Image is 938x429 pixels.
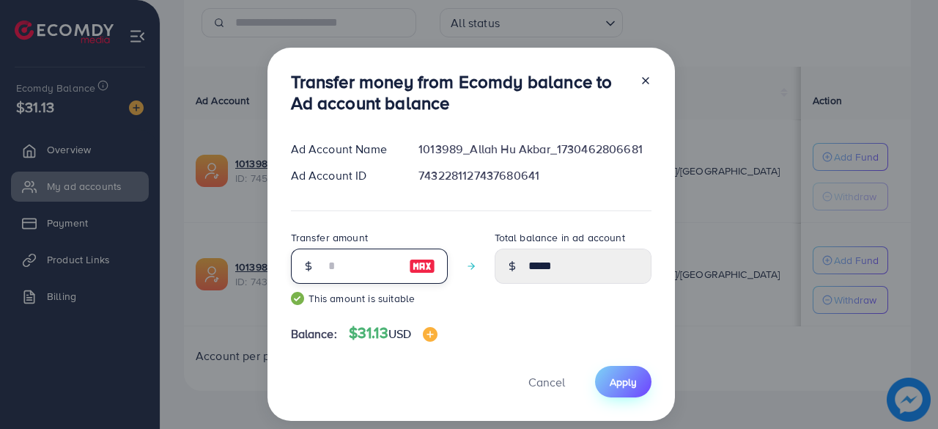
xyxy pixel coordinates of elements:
span: Apply [610,375,637,389]
div: 1013989_Allah Hu Akbar_1730462806681 [407,141,662,158]
button: Apply [595,366,651,397]
span: Balance: [291,326,337,342]
div: Ad Account Name [279,141,407,158]
h4: $31.13 [349,324,437,342]
img: guide [291,292,304,305]
img: image [423,327,437,342]
label: Total balance in ad account [495,230,625,245]
label: Transfer amount [291,230,368,245]
h3: Transfer money from Ecomdy balance to Ad account balance [291,71,628,114]
div: Ad Account ID [279,167,407,184]
small: This amount is suitable [291,291,448,306]
div: 7432281127437680641 [407,167,662,184]
img: image [409,257,435,275]
span: Cancel [528,374,565,390]
button: Cancel [510,366,583,397]
span: USD [388,326,411,342]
